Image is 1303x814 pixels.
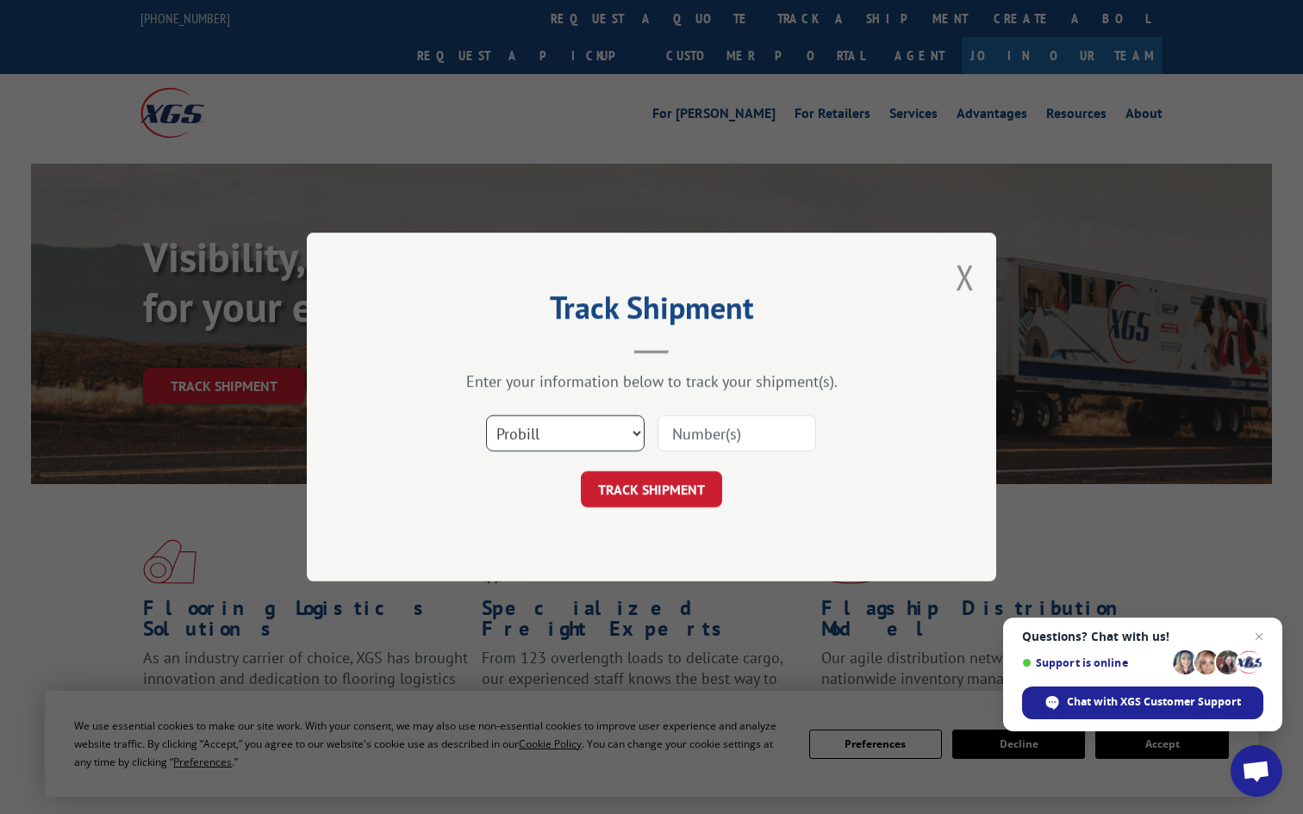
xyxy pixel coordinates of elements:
button: TRACK SHIPMENT [581,471,722,507]
h2: Track Shipment [393,295,910,328]
span: Chat with XGS Customer Support [1067,694,1241,710]
input: Number(s) [658,415,816,451]
button: Close modal [956,254,975,300]
span: Questions? Chat with us! [1022,630,1263,643]
span: Support is online [1022,656,1167,669]
span: Chat with XGS Customer Support [1022,687,1263,719]
a: Open chat [1231,745,1282,797]
div: Enter your information below to track your shipment(s). [393,371,910,391]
